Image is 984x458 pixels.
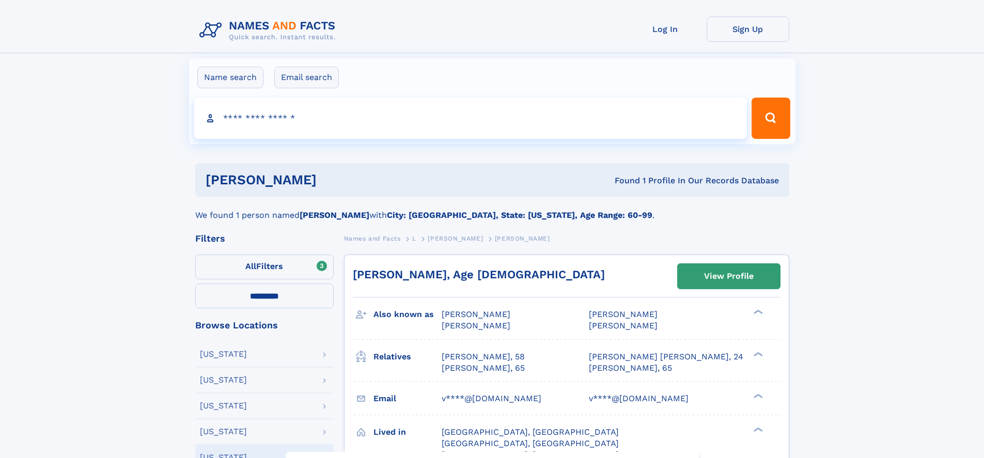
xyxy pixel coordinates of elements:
[442,351,525,362] a: [PERSON_NAME], 58
[704,264,754,288] div: View Profile
[495,235,550,242] span: [PERSON_NAME]
[442,309,510,319] span: [PERSON_NAME]
[428,232,483,245] a: [PERSON_NAME]
[442,362,525,374] a: [PERSON_NAME], 65
[442,438,619,448] span: [GEOGRAPHIC_DATA], [GEOGRAPHIC_DATA]
[373,348,442,366] h3: Relatives
[624,17,707,42] a: Log In
[442,321,510,330] span: [PERSON_NAME]
[412,232,416,245] a: L
[194,98,747,139] input: search input
[428,235,483,242] span: [PERSON_NAME]
[373,306,442,323] h3: Also known as
[195,197,789,222] div: We found 1 person named with .
[589,309,658,319] span: [PERSON_NAME]
[752,98,790,139] button: Search Button
[678,264,780,289] a: View Profile
[373,390,442,407] h3: Email
[465,175,779,186] div: Found 1 Profile In Our Records Database
[373,423,442,441] h3: Lived in
[412,235,416,242] span: L
[353,268,605,281] a: [PERSON_NAME], Age [DEMOGRAPHIC_DATA]
[206,173,466,186] h1: [PERSON_NAME]
[274,67,339,88] label: Email search
[195,255,334,279] label: Filters
[751,426,763,433] div: ❯
[197,67,263,88] label: Name search
[344,232,401,245] a: Names and Facts
[589,351,743,362] a: [PERSON_NAME] [PERSON_NAME], 24
[195,321,334,330] div: Browse Locations
[300,210,369,220] b: [PERSON_NAME]
[200,350,247,358] div: [US_STATE]
[200,376,247,384] div: [US_STATE]
[707,17,789,42] a: Sign Up
[589,362,672,374] a: [PERSON_NAME], 65
[195,17,344,44] img: Logo Names and Facts
[751,309,763,315] div: ❯
[200,428,247,436] div: [US_STATE]
[589,321,658,330] span: [PERSON_NAME]
[200,402,247,410] div: [US_STATE]
[245,261,256,271] span: All
[751,351,763,357] div: ❯
[387,210,652,220] b: City: [GEOGRAPHIC_DATA], State: [US_STATE], Age Range: 60-99
[442,427,619,437] span: [GEOGRAPHIC_DATA], [GEOGRAPHIC_DATA]
[195,234,334,243] div: Filters
[751,392,763,399] div: ❯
